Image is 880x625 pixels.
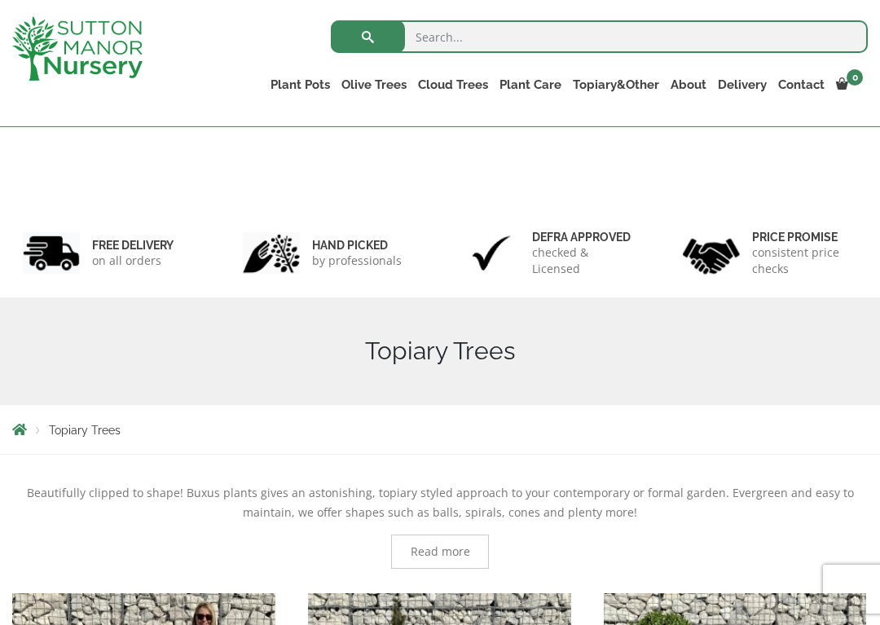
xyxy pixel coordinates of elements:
[494,73,567,96] a: Plant Care
[752,244,857,277] p: consistent price checks
[12,337,868,366] h1: Topiary Trees
[92,238,174,253] h6: FREE DELIVERY
[49,424,121,437] span: Topiary Trees
[243,232,300,274] img: 2.jpg
[665,73,712,96] a: About
[567,73,665,96] a: Topiary&Other
[772,73,830,96] a: Contact
[411,546,470,557] span: Read more
[830,73,868,96] a: 0
[23,232,80,274] img: 1.jpg
[847,69,863,86] span: 0
[712,73,772,96] a: Delivery
[12,16,143,81] img: logo
[532,230,637,244] h6: Defra approved
[683,228,740,278] img: 4.jpg
[312,253,402,269] p: by professionals
[463,232,520,274] img: 3.jpg
[265,73,336,96] a: Plant Pots
[752,230,857,244] h6: Price promise
[336,73,412,96] a: Olive Trees
[12,483,868,569] div: Beautifully clipped to shape! Buxus plants gives an astonishing, topiary styled approach to your ...
[412,73,494,96] a: Cloud Trees
[12,423,868,436] nav: Breadcrumbs
[92,253,174,269] p: on all orders
[331,20,868,53] input: Search...
[312,238,402,253] h6: hand picked
[532,244,637,277] p: checked & Licensed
